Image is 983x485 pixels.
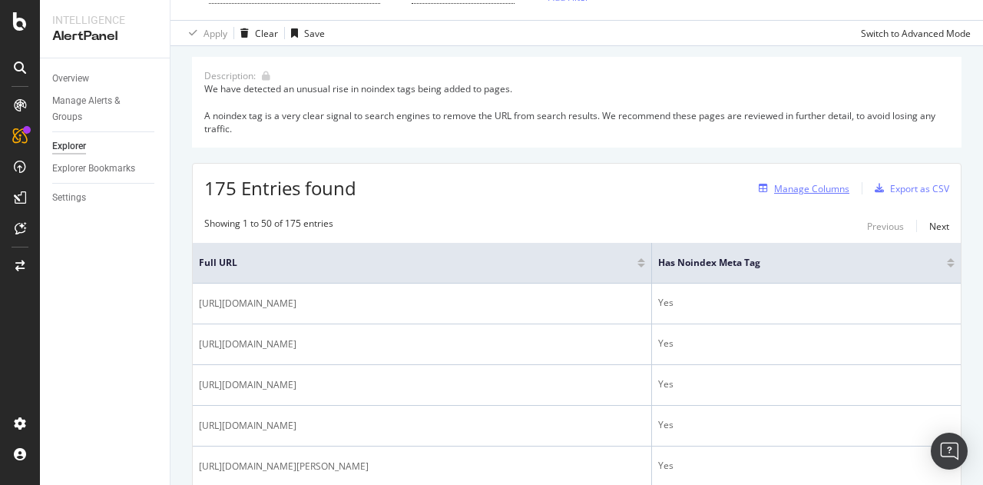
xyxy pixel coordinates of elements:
[52,71,159,87] a: Overview
[52,71,89,87] div: Overview
[658,377,955,391] div: Yes
[199,418,296,434] span: [URL][DOMAIN_NAME]
[929,220,949,233] div: Next
[861,27,971,40] div: Switch to Advanced Mode
[929,217,949,235] button: Next
[658,459,955,473] div: Yes
[658,337,955,350] div: Yes
[52,28,157,45] div: AlertPanel
[204,69,256,82] div: Description:
[869,176,949,201] button: Export as CSV
[658,296,955,310] div: Yes
[753,179,849,198] button: Manage Columns
[52,161,159,177] a: Explorer Bookmarks
[199,337,296,352] span: [URL][DOMAIN_NAME]
[204,175,356,201] span: 175 Entries found
[52,138,159,154] a: Explorer
[774,182,849,195] div: Manage Columns
[52,93,144,125] div: Manage Alerts & Groups
[255,27,278,40] div: Clear
[52,190,159,206] a: Settings
[52,138,86,154] div: Explorer
[658,418,955,432] div: Yes
[199,377,296,393] span: [URL][DOMAIN_NAME]
[199,459,369,474] span: [URL][DOMAIN_NAME][PERSON_NAME]
[204,217,333,235] div: Showing 1 to 50 of 175 entries
[199,256,614,270] span: Full URL
[199,296,296,311] span: [URL][DOMAIN_NAME]
[52,190,86,206] div: Settings
[183,21,227,45] button: Apply
[52,161,135,177] div: Explorer Bookmarks
[890,182,949,195] div: Export as CSV
[52,12,157,28] div: Intelligence
[52,93,159,125] a: Manage Alerts & Groups
[867,220,904,233] div: Previous
[304,27,325,40] div: Save
[285,21,325,45] button: Save
[204,27,227,40] div: Apply
[867,217,904,235] button: Previous
[204,82,949,135] div: We have detected an unusual rise in noindex tags being added to pages. A noindex tag is a very cl...
[931,433,968,470] div: Open Intercom Messenger
[234,21,278,45] button: Clear
[855,21,971,45] button: Switch to Advanced Mode
[658,256,924,270] span: Has noindex Meta Tag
